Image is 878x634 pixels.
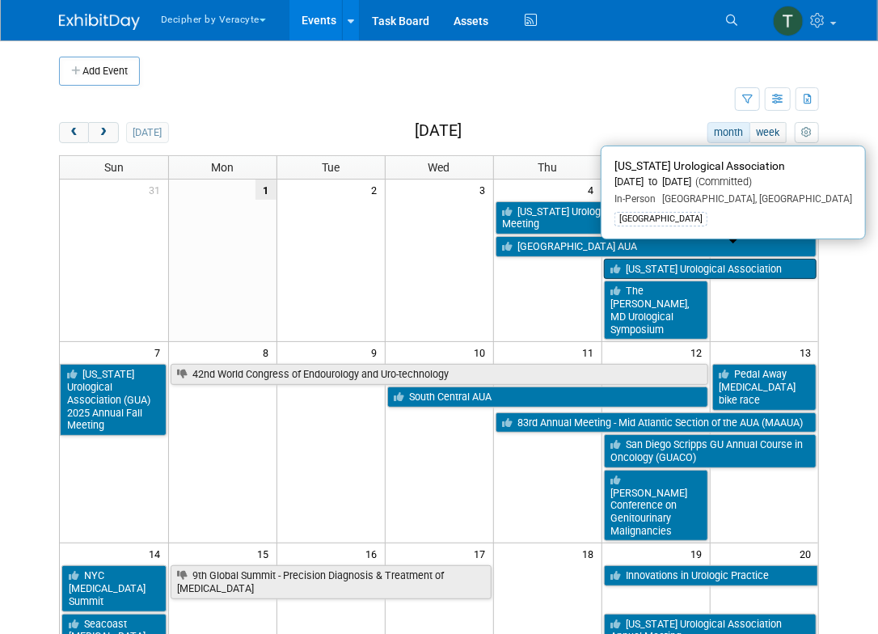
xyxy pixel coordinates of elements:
span: Tue [322,161,340,174]
a: Pedal Away [MEDICAL_DATA] bike race [712,364,817,410]
span: Mon [211,161,234,174]
button: prev [59,122,89,143]
span: Wed [428,161,450,174]
h2: [DATE] [415,122,462,140]
span: 11 [581,342,602,362]
button: week [749,122,787,143]
button: Add Event [59,57,140,86]
span: Thu [538,161,557,174]
span: 7 [154,342,168,362]
span: 17 [473,543,493,564]
span: [US_STATE] Urological Association [614,159,785,172]
span: In-Person [614,193,656,205]
img: ExhibitDay [59,14,140,30]
span: 14 [148,543,168,564]
a: [US_STATE] Urological Association [604,259,817,280]
span: Sun [104,161,124,174]
a: NYC [MEDICAL_DATA] Summit [61,565,167,611]
span: 2 [370,180,385,200]
a: San Diego Scripps GU Annual Course in Oncology (GUACO) [604,434,817,467]
span: 3 [479,180,493,200]
a: [GEOGRAPHIC_DATA] AUA [496,236,817,257]
span: 12 [690,342,710,362]
a: South Central AUA [387,387,708,408]
span: 9 [370,342,385,362]
a: [US_STATE] Urological Association (GUA) 2025 Annual Fall Meeting [496,201,819,235]
a: The [PERSON_NAME], MD Urological Symposium [604,281,708,340]
span: 10 [473,342,493,362]
img: Tony Alvarado [773,6,804,36]
button: month [707,122,750,143]
a: 9th Global Summit - Precision Diagnosis & Treatment of [MEDICAL_DATA] [171,565,492,598]
a: Innovations in Urologic Practice [604,565,819,586]
span: 19 [690,543,710,564]
span: 18 [581,543,602,564]
button: next [88,122,118,143]
span: 1 [255,180,276,200]
a: 42nd World Congress of Endourology and Uro-technology [171,364,708,385]
i: Personalize Calendar [801,128,812,138]
span: (Committed) [691,175,752,188]
span: 16 [365,543,385,564]
span: [GEOGRAPHIC_DATA], [GEOGRAPHIC_DATA] [656,193,852,205]
a: [PERSON_NAME] Conference on Genitourinary Malignancies [604,470,708,542]
div: [DATE] to [DATE] [614,175,852,189]
button: myCustomButton [795,122,819,143]
span: 13 [798,342,818,362]
a: [US_STATE] Urological Association (GUA) 2025 Annual Fall Meeting [60,364,167,436]
div: [GEOGRAPHIC_DATA] [614,212,707,226]
span: 15 [256,543,276,564]
span: 8 [262,342,276,362]
a: 83rd Annual Meeting - Mid Atlantic Section of the AUA (MAAUA) [496,412,817,433]
span: 20 [798,543,818,564]
span: 31 [148,180,168,200]
span: 4 [587,180,602,200]
button: [DATE] [126,122,169,143]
